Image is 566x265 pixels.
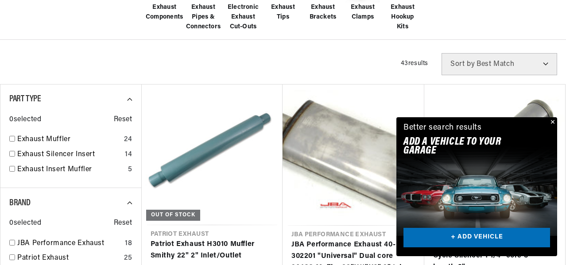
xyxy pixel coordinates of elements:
a: Patriot Exhaust H3010 Muffler Smithy 22" 2" Inlet/Outlet [151,239,274,261]
button: Close [547,117,557,128]
span: Exhaust Tips [265,3,301,23]
span: Exhaust Clamps [345,3,380,23]
span: 43 results [401,60,428,67]
a: JBA Performance Exhaust [17,238,121,250]
span: Exhaust Components [146,3,183,23]
span: Exhaust Pipes & Connectors [186,3,221,32]
span: Reset [114,218,132,229]
span: 0 selected [9,218,41,229]
span: Part Type [9,95,41,104]
div: 25 [124,253,132,264]
a: + ADD VEHICLE [403,228,550,248]
span: Reset [114,114,132,126]
div: 14 [125,149,132,161]
span: Sort by [450,61,475,68]
span: Brand [9,199,31,207]
a: Exhaust Muffler [17,134,120,146]
a: Exhaust Insert Muffler [17,164,124,176]
a: Patriot Exhaust [17,253,120,264]
span: 0 selected [9,114,41,126]
span: Exhaust Brackets [305,3,341,23]
div: 5 [128,164,132,176]
div: 24 [124,134,132,146]
h2: Add A VEHICLE to your garage [403,138,528,156]
div: Better search results [403,122,482,134]
span: Electronic Exhaust Cut-Outs [225,3,261,32]
span: Exhaust Hookup Kits [385,3,420,32]
a: Exhaust Silencer Insert [17,149,121,161]
select: Sort by [442,53,557,75]
div: 18 [125,238,132,250]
